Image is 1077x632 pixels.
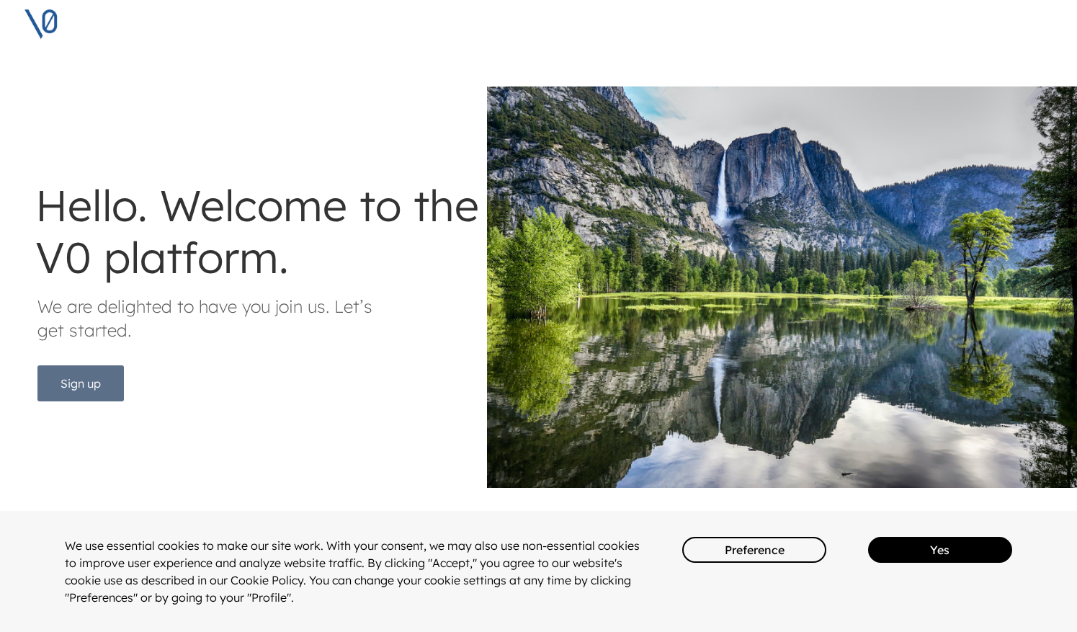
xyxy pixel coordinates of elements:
[37,365,124,401] button: Sign up
[37,295,383,342] p: We are delighted to have you join us. Let’s get started.
[868,537,1012,563] button: Yes
[682,537,826,563] button: Preference
[23,6,59,42] img: V0 logo
[35,179,499,283] h2: Hello. Welcome to the V0 platform.
[65,537,641,606] div: We use essential cookies to make our site work. With your consent, we may also use non-essential ...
